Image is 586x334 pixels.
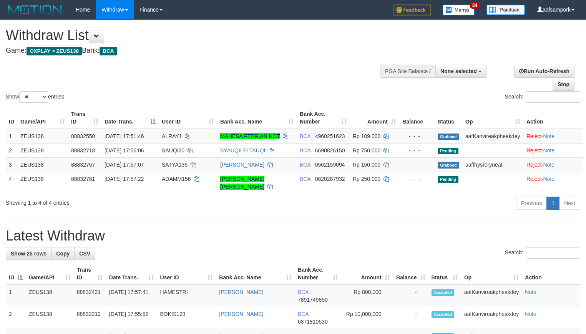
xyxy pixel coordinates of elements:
[219,289,263,295] a: [PERSON_NAME]
[162,133,182,139] span: ALRAY1
[543,176,555,182] a: Note
[461,285,522,307] td: aafKanvireakpheakdey
[17,107,68,129] th: Game/API: activate to sort column ascending
[157,263,216,285] th: User ID: activate to sort column ascending
[17,157,68,172] td: ZEUS138
[300,147,310,154] span: BCA
[543,162,555,168] a: Note
[6,285,26,307] td: 1
[470,2,480,9] span: 34
[6,307,26,329] td: 2
[402,175,432,183] div: - - -
[438,148,458,154] span: Pending
[505,91,580,103] label: Search:
[341,307,393,329] td: Rp 10,000,000
[297,107,350,129] th: Bank Acc. Number: activate to sort column ascending
[6,28,383,43] h1: Withdraw List
[353,176,380,182] span: Rp 250.000
[74,247,95,260] a: CSV
[402,132,432,140] div: - - -
[79,250,90,257] span: CSV
[105,147,144,154] span: [DATE] 17:56:06
[435,65,486,78] button: None selected
[526,162,542,168] a: Reject
[68,107,101,129] th: Trans ID: activate to sort column ascending
[402,147,432,154] div: - - -
[217,107,297,129] th: Bank Acc. Name: activate to sort column ascending
[393,285,428,307] td: -
[220,147,267,154] a: SYAUQII FI TAUQII
[315,176,345,182] span: Copy 0820287932 to clipboard
[543,133,555,139] a: Note
[26,285,74,307] td: ZEUS138
[546,197,559,210] a: 1
[522,263,580,285] th: Action
[6,247,51,260] a: Show 25 rows
[101,107,159,129] th: Date Trans.: activate to sort column descending
[157,285,216,307] td: HAMESTRI
[106,263,157,285] th: Date Trans.: activate to sort column ascending
[6,263,26,285] th: ID: activate to sort column descending
[461,307,522,329] td: aafKanvireakpheakdey
[559,197,580,210] a: Next
[399,107,435,129] th: Balance
[298,297,328,303] span: Copy 7891749850 to clipboard
[106,285,157,307] td: [DATE] 17:57:41
[341,285,393,307] td: Rp 800,000
[525,289,536,295] a: Note
[432,289,455,296] span: Accepted
[6,143,17,157] td: 2
[157,307,216,329] td: BOKIS123
[220,162,264,168] a: [PERSON_NAME]
[526,147,542,154] a: Reject
[17,172,68,194] td: ZEUS138
[402,161,432,169] div: - - -
[353,133,380,139] span: Rp 109.000
[27,47,82,55] span: OXPLAY > ZEUS138
[440,68,477,74] span: None selected
[19,91,48,103] select: Showentries
[26,307,74,329] td: ZEUS138
[56,250,70,257] span: Copy
[353,147,380,154] span: Rp 750.000
[300,162,310,168] span: BCA
[219,311,263,317] a: [PERSON_NAME]
[220,133,280,139] a: MAHESA FEBRIAN KOT
[525,311,536,317] a: Note
[162,147,184,154] span: SAUQI20
[6,228,580,244] h1: Latest Withdraw
[17,129,68,144] td: ZEUS138
[393,263,428,285] th: Balance: activate to sort column ascending
[26,263,74,285] th: Game/API: activate to sort column ascending
[220,176,264,190] a: [PERSON_NAME] [PERSON_NAME]
[74,285,106,307] td: 88832431
[162,176,191,182] span: ADAMM156
[393,5,431,15] img: Feedback.jpg
[6,4,64,15] img: MOTION_logo.png
[505,247,580,259] label: Search:
[315,133,345,139] span: Copy 4960251623 to clipboard
[443,5,475,15] img: Button%20Memo.svg
[51,247,75,260] a: Copy
[438,134,459,140] span: Grabbed
[543,147,555,154] a: Note
[71,133,95,139] span: 88832550
[6,172,17,194] td: 4
[380,65,435,78] div: PGA Site Balance /
[216,263,295,285] th: Bank Acc. Name: activate to sort column ascending
[6,91,64,103] label: Show entries
[523,172,583,194] td: ·
[315,147,345,154] span: Copy 6690826150 to clipboard
[71,176,95,182] span: 88832781
[298,311,309,317] span: BCA
[6,47,383,55] h4: Game: Bank:
[393,307,428,329] td: -
[6,157,17,172] td: 3
[71,147,95,154] span: 88832718
[526,91,580,103] input: Search:
[526,247,580,259] input: Search:
[298,289,309,295] span: BCA
[341,263,393,285] th: Amount: activate to sort column ascending
[432,311,455,318] span: Accepted
[17,143,68,157] td: ZEUS138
